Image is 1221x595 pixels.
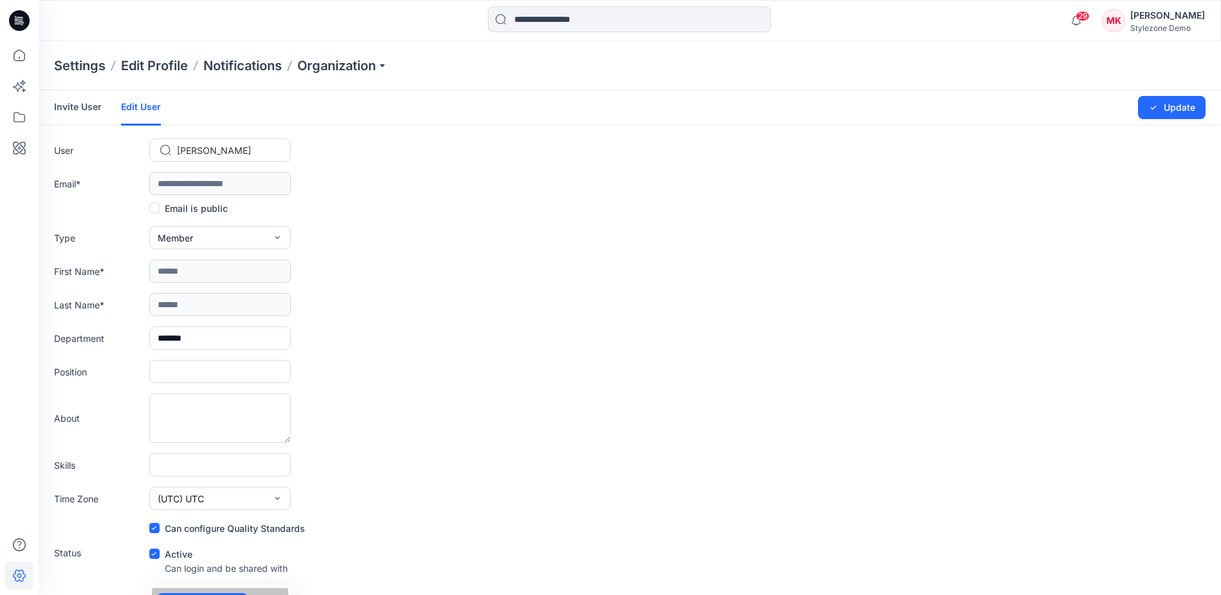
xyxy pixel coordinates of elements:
[1102,9,1125,32] div: MK
[1076,11,1090,21] span: 29
[54,546,144,560] label: Status
[149,520,305,536] label: Can configure Quality Standards
[149,546,192,562] label: Active
[1138,96,1206,119] button: Update
[149,200,228,216] label: Email is public
[203,57,282,75] a: Notifications
[54,57,106,75] p: Settings
[54,90,102,124] a: Invite User
[54,458,144,472] label: Skills
[158,231,193,245] span: Member
[54,298,144,312] label: Last Name
[54,144,144,157] label: User
[54,231,144,245] label: Type
[54,177,144,191] label: Email
[149,546,288,562] div: Active
[158,492,204,505] span: (UTC) UTC
[54,411,144,425] label: About
[1130,8,1205,23] div: [PERSON_NAME]
[54,365,144,379] label: Position
[149,487,291,510] button: (UTC) UTC
[54,332,144,345] label: Department
[54,265,144,278] label: First Name
[165,562,288,575] p: Can login and be shared with
[121,90,161,126] a: Edit User
[121,57,188,75] a: Edit Profile
[149,226,291,249] button: Member
[1130,23,1205,33] div: Stylezone Demo
[54,492,144,505] label: Time Zone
